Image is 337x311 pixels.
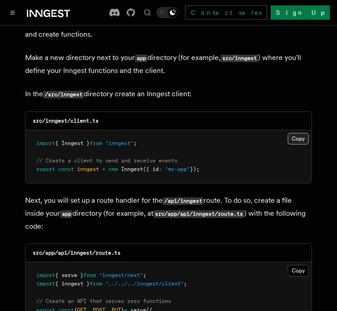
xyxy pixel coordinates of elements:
span: inngest [77,166,99,172]
code: src/app/api/inngest/route.ts [153,210,244,218]
span: }); [190,166,199,172]
code: src/inngest/client.ts [33,118,99,124]
span: "../../../inngest/client" [105,281,184,287]
button: Copy [288,133,309,145]
span: "my-app" [165,166,190,172]
code: /api/inngest [163,197,203,205]
span: // Create a client to send and receive events [36,158,177,164]
span: = [102,166,105,172]
a: Inngest client [82,17,126,26]
button: Toggle dark mode [156,7,178,18]
code: /src/inngest [43,91,84,98]
span: import [36,140,55,146]
span: ; [143,272,146,278]
button: Toggle navigation [7,7,18,18]
span: // Create an API that serves zero functions [36,298,171,304]
span: Inngest [121,166,143,172]
code: src/app/api/inngest/route.ts [33,250,121,256]
span: { Inngest } [55,140,90,146]
span: from [90,281,102,287]
a: Contact sales [185,5,267,20]
span: export [36,166,55,172]
span: import [36,272,55,278]
span: ; [184,281,187,287]
span: from [83,272,96,278]
button: Find something... [142,7,153,18]
span: { serve } [55,272,83,278]
code: src/inngest [220,55,258,62]
span: ; [134,140,137,146]
code: app [60,210,73,218]
code: app [135,55,147,62]
p: In the directory create an Inngest client: [25,88,312,101]
span: { inngest } [55,281,90,287]
p: Make a new directory next to your directory (for example, ) where you'll define your Inngest func... [25,51,312,77]
span: : [159,166,162,172]
span: from [90,140,102,146]
span: const [58,166,74,172]
button: Copy [288,265,309,277]
span: "inngest/next" [99,272,143,278]
span: import [36,281,55,287]
span: ({ id [143,166,159,172]
a: Sign Up [271,5,330,20]
p: Next, you will set up a route handler for the route. To do so, create a file inside your director... [25,194,312,233]
span: "inngest" [105,140,134,146]
span: new [108,166,118,172]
